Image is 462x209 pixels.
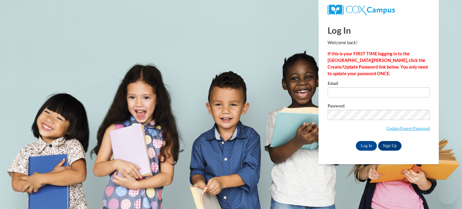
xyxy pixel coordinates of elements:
[438,185,457,204] iframe: Button to launch messaging window
[328,104,430,110] label: Password
[386,126,430,131] a: Update/Forgot Password
[328,39,430,46] p: Welcome back!
[328,81,430,87] label: Email
[328,24,430,36] h1: Log In
[328,51,428,76] strong: If this is your FIRST TIME logging in to the [GEOGRAPHIC_DATA][PERSON_NAME], click the Create/Upd...
[328,5,430,15] a: COX Campus
[356,141,377,151] input: Log In
[328,5,395,15] img: COX Campus
[378,141,402,151] a: Sign Up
